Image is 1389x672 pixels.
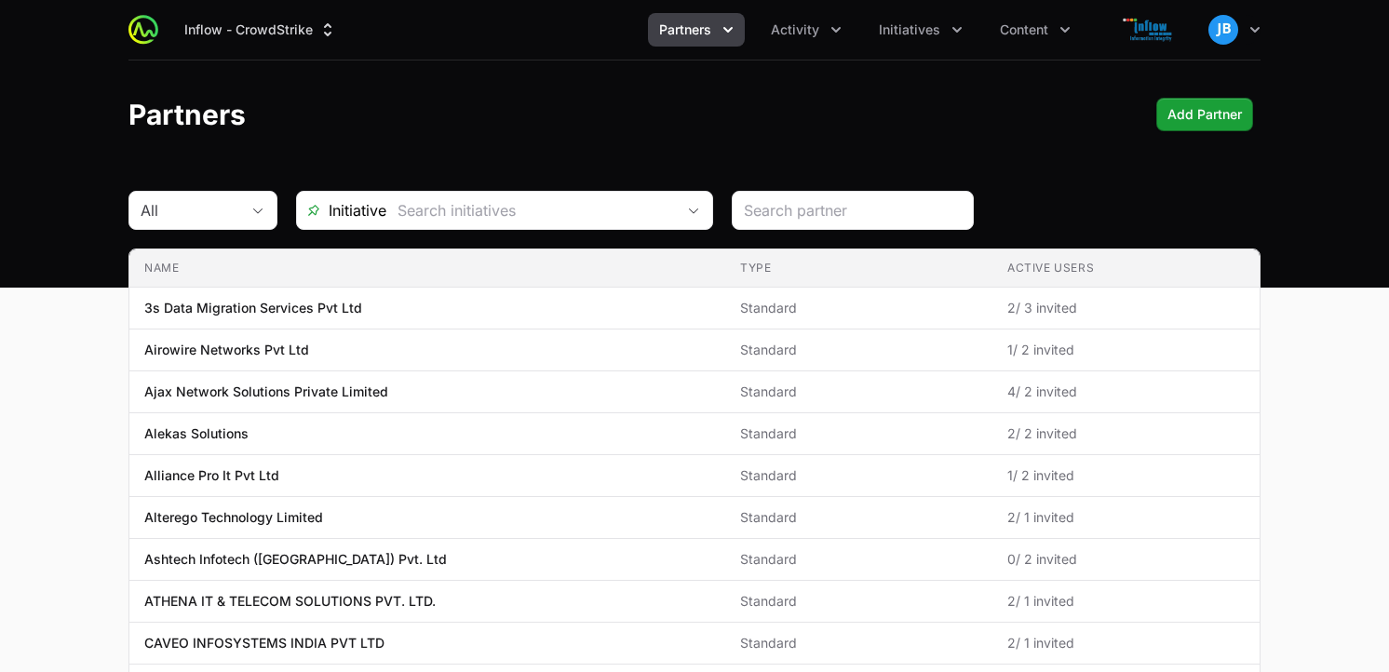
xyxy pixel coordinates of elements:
[297,199,386,222] span: Initiative
[129,249,725,288] th: Name
[675,192,712,229] div: Open
[144,634,384,652] p: CAVEO INFOSYSTEMS INDIA PVT LTD
[1156,98,1253,131] button: Add Partner
[868,13,974,47] button: Initiatives
[173,13,348,47] div: Supplier switch menu
[144,424,249,443] p: Alekas Solutions
[725,249,992,288] th: Type
[740,424,978,443] span: Standard
[992,249,1260,288] th: Active Users
[144,299,362,317] p: 3s Data Migration Services Pvt Ltd
[740,466,978,485] span: Standard
[1007,424,1245,443] span: 2 / 2 invited
[760,13,853,47] button: Activity
[1007,466,1245,485] span: 1 / 2 invited
[1208,15,1238,45] img: Jimish Bhavsar
[1000,20,1048,39] span: Content
[1167,103,1242,126] span: Add Partner
[158,13,1082,47] div: Main navigation
[879,20,940,39] span: Initiatives
[144,341,309,359] p: Airowire Networks Pvt Ltd
[1007,550,1245,569] span: 0 / 2 invited
[1007,508,1245,527] span: 2 / 1 invited
[740,550,978,569] span: Standard
[744,199,962,222] input: Search partner
[144,550,447,569] p: Ashtech Infotech ([GEOGRAPHIC_DATA]) Pvt. Ltd
[1007,383,1245,401] span: 4 / 2 invited
[144,466,279,485] p: Alliance Pro It Pvt Ltd
[144,383,388,401] p: Ajax Network Solutions Private Limited
[648,13,745,47] button: Partners
[989,13,1082,47] div: Content menu
[1007,341,1245,359] span: 1 / 2 invited
[740,383,978,401] span: Standard
[1156,98,1253,131] div: Primary actions
[1007,299,1245,317] span: 2 / 3 invited
[771,20,819,39] span: Activity
[144,508,323,527] p: Alterego Technology Limited
[740,299,978,317] span: Standard
[1007,592,1245,611] span: 2 / 1 invited
[1007,634,1245,652] span: 2 / 1 invited
[989,13,1082,47] button: Content
[144,592,436,611] p: ATHENA IT & TELECOM SOLUTIONS PVT. LTD.
[740,634,978,652] span: Standard
[740,592,978,611] span: Standard
[648,13,745,47] div: Partners menu
[740,341,978,359] span: Standard
[1104,11,1193,48] img: Inflow
[386,192,675,229] input: Search initiatives
[173,13,348,47] button: Inflow - CrowdStrike
[129,192,276,229] button: All
[128,98,246,131] h1: Partners
[760,13,853,47] div: Activity menu
[141,199,239,222] div: All
[868,13,974,47] div: Initiatives menu
[128,15,158,45] img: ActivitySource
[740,508,978,527] span: Standard
[659,20,711,39] span: Partners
